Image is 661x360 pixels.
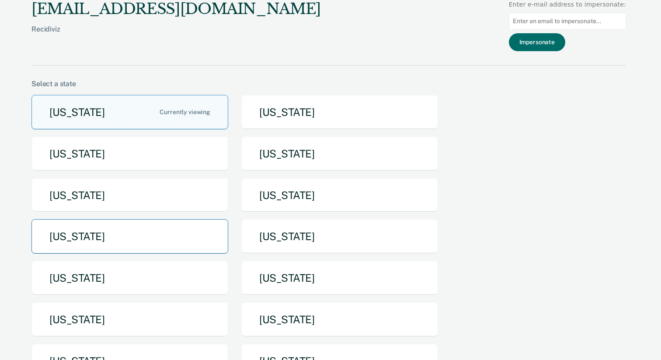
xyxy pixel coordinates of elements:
button: [US_STATE] [241,178,438,213]
div: Recidiviz [31,25,321,47]
input: Enter an email to impersonate... [509,13,626,30]
button: [US_STATE] [31,95,228,129]
button: Impersonate [509,33,565,51]
button: [US_STATE] [31,178,228,213]
button: [US_STATE] [31,219,228,254]
button: [US_STATE] [241,95,438,129]
button: [US_STATE] [31,136,228,171]
button: [US_STATE] [241,302,438,337]
button: [US_STATE] [241,219,438,254]
button: [US_STATE] [241,261,438,295]
div: Select a state [31,80,626,88]
button: [US_STATE] [31,261,228,295]
button: [US_STATE] [31,302,228,337]
button: [US_STATE] [241,136,438,171]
